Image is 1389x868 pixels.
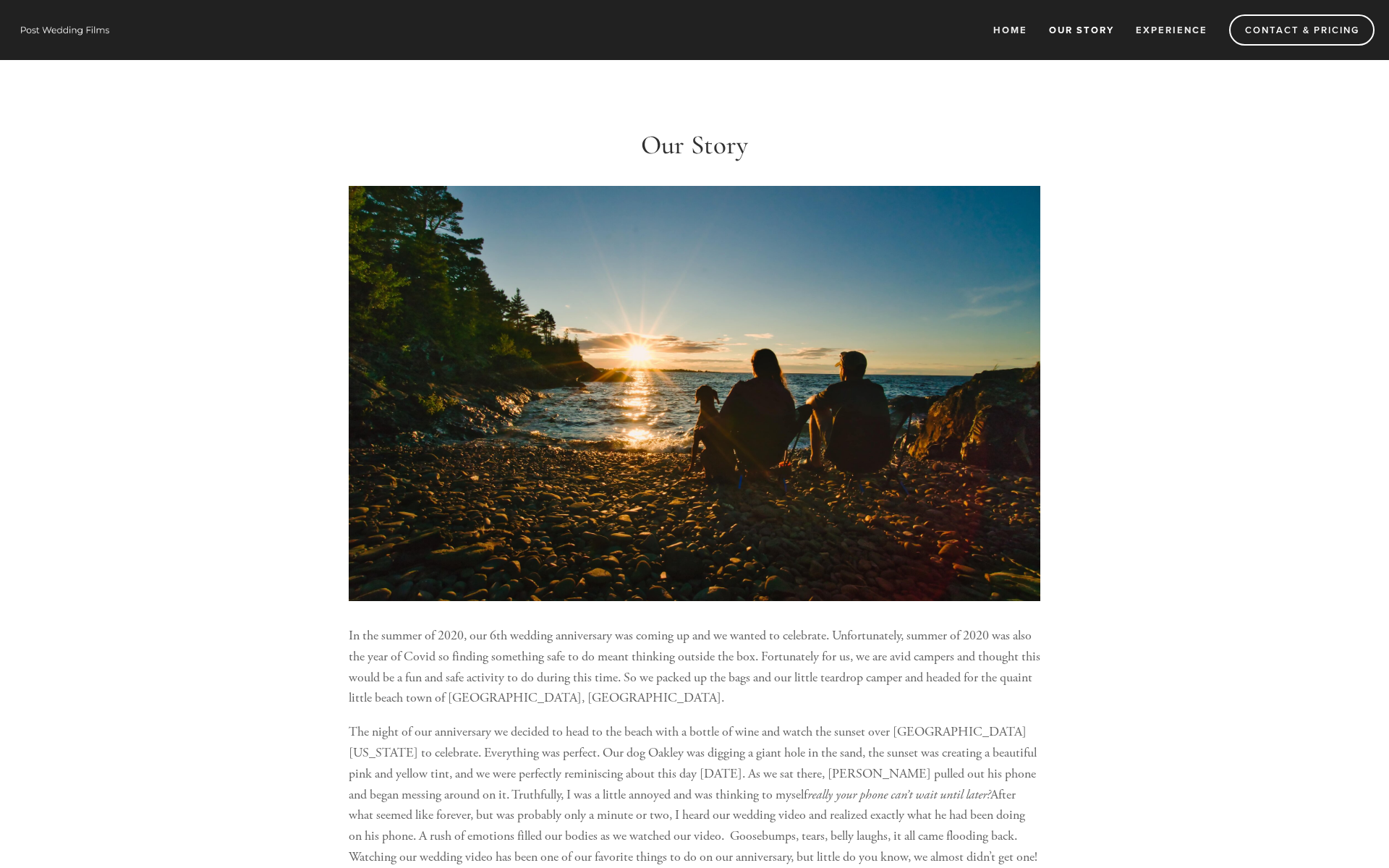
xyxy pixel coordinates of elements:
[349,626,1040,709] p: In the summer of 2020, our 6th wedding anniversary was coming up and we wanted to celebrate. Unfo...
[1040,18,1123,42] a: Our Story
[1229,14,1375,46] a: Contact & Pricing
[807,786,990,803] em: really your phone can’t wait until later?
[349,129,1040,161] h1: Our Story
[349,186,1040,601] img: SOT05813 copy-min-2.jpeg
[1126,18,1217,42] a: Experience
[14,19,116,41] img: Wisconsin Wedding Videographer
[984,18,1037,42] a: Home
